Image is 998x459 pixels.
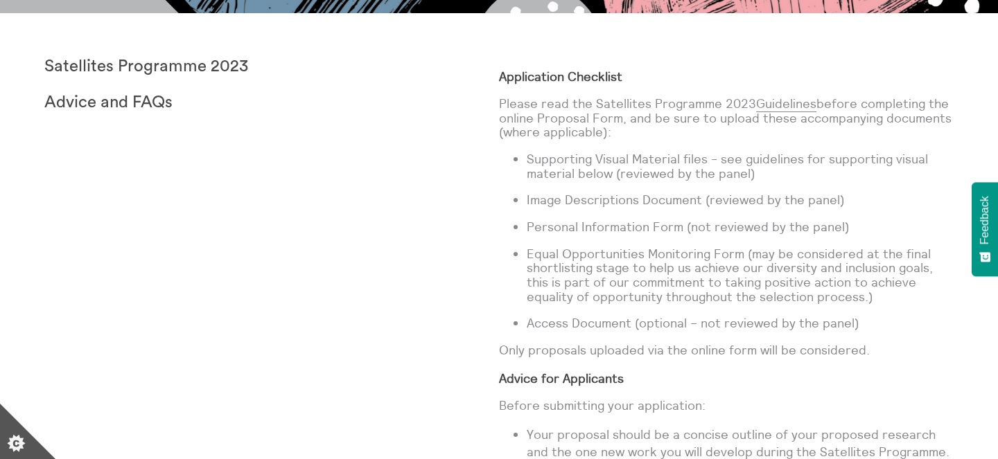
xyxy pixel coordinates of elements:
p: Access Document (optional – not reviewed by the panel) [527,316,954,331]
button: Feedback - Show survey [972,182,998,276]
p: Equal Opportunities Monitoring Form (may be considered at the final shortlisting stage to help us... [527,247,954,305]
p: Supporting Visual Material files - see guidelines for supporting visual material below (reviewed ... [527,152,954,181]
strong: Satellites Programme 2023 [44,58,248,75]
strong: Advice for Applicants [499,370,624,386]
p: Image Descriptions Document (reviewed by the panel) [527,193,954,208]
p: Before submitting your application: [499,399,954,413]
strong: Advice and FAQs [44,94,173,111]
p: Please read the Satellites Programme 2023 before completing the online Proposal Form, and be sure... [499,97,954,140]
strong: Application Checklist [499,69,622,84]
p: Only proposals uploaded via the online form will be considered. [499,343,954,386]
a: Guidelines [756,96,816,112]
span: Feedback [979,196,991,244]
p: Personal Information Form (not reviewed by the panel) [527,220,954,235]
